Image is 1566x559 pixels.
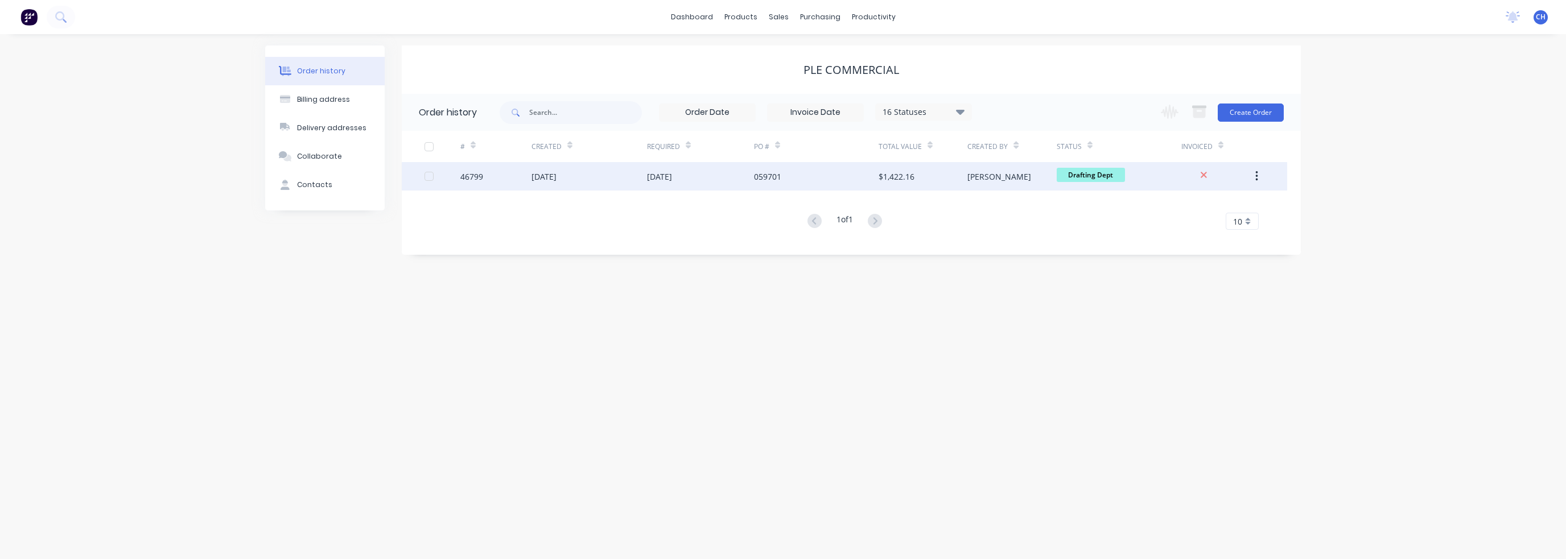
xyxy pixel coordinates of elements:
a: dashboard [665,9,719,26]
div: # [460,142,465,152]
input: Order Date [660,104,755,121]
div: Required [647,131,754,162]
div: 46799 [460,171,483,183]
div: Delivery addresses [297,123,366,133]
button: Collaborate [265,142,385,171]
span: CH [1536,12,1546,22]
div: Invoiced [1181,142,1213,152]
span: 10 [1233,216,1242,227]
div: [DATE] [531,171,557,183]
div: # [460,131,531,162]
div: Order history [297,66,345,76]
button: Delivery addresses [265,114,385,142]
div: Total Value [879,142,922,152]
div: 059701 [754,171,781,183]
div: Order history [419,106,477,119]
input: Invoice Date [768,104,863,121]
button: Order history [265,57,385,85]
input: Search... [529,101,642,124]
div: Contacts [297,180,332,190]
div: [DATE] [647,171,672,183]
div: Status [1057,142,1082,152]
div: Status [1057,131,1181,162]
div: sales [763,9,794,26]
div: 1 of 1 [836,213,853,230]
div: PLE COMMERCIAL [803,63,899,77]
div: 16 Statuses [876,106,971,118]
button: Billing address [265,85,385,114]
div: Created [531,142,562,152]
div: $1,422.16 [879,171,914,183]
div: purchasing [794,9,846,26]
div: Collaborate [297,151,342,162]
button: Contacts [265,171,385,199]
div: Created By [967,131,1056,162]
div: Required [647,142,680,152]
div: PO # [754,131,879,162]
div: Invoiced [1181,131,1252,162]
div: productivity [846,9,901,26]
button: Create Order [1218,103,1284,122]
div: products [719,9,763,26]
span: Drafting Dept [1057,168,1125,182]
div: Total Value [879,131,967,162]
div: Created By [967,142,1008,152]
img: Factory [20,9,38,26]
div: [PERSON_NAME] [967,171,1031,183]
div: PO # [754,142,769,152]
div: Billing address [297,94,350,105]
div: Created [531,131,647,162]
